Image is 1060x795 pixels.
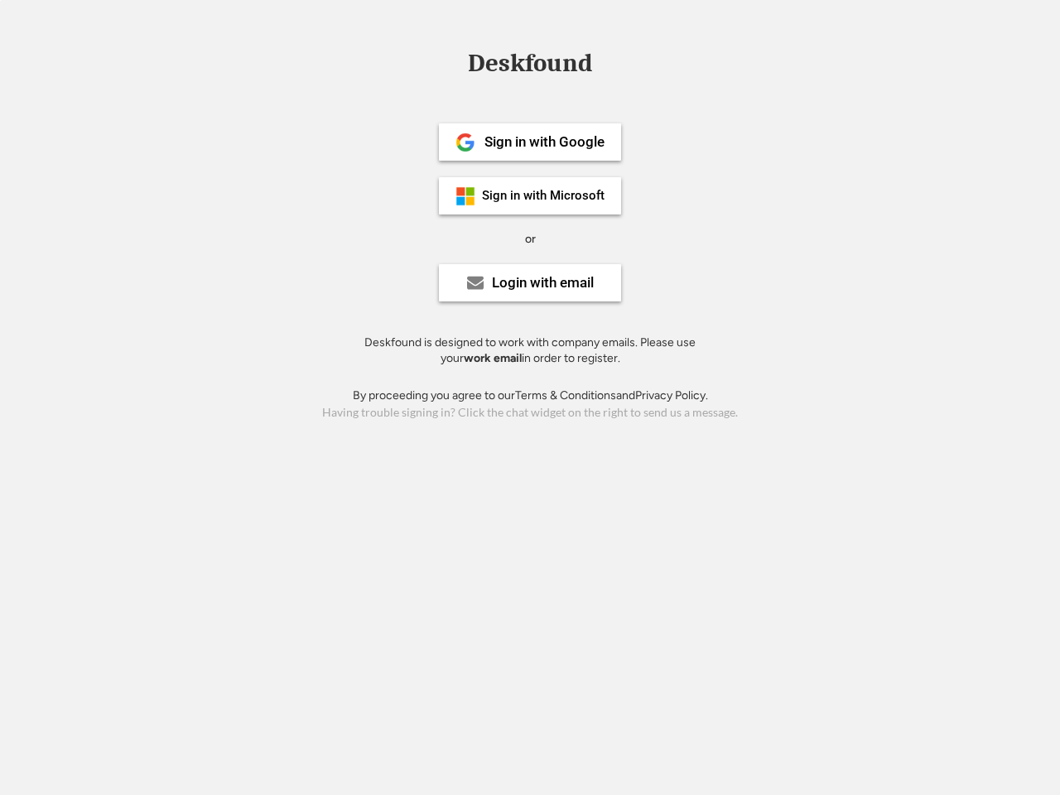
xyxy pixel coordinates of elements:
div: Deskfound [460,51,600,76]
div: By proceeding you agree to our and [353,388,708,404]
div: Deskfound is designed to work with company emails. Please use your in order to register. [344,335,716,367]
strong: work email [464,351,522,365]
a: Privacy Policy. [635,388,708,402]
div: Login with email [492,276,594,290]
img: ms-symbollockup_mssymbol_19.png [455,186,475,206]
div: or [525,231,536,248]
img: 1024px-Google__G__Logo.svg.png [455,132,475,152]
a: Terms & Conditions [515,388,616,402]
div: Sign in with Microsoft [482,190,605,202]
div: Sign in with Google [484,135,605,149]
